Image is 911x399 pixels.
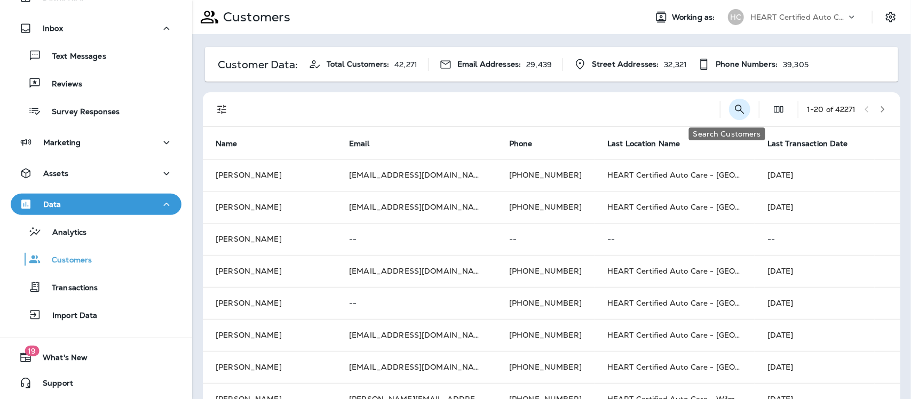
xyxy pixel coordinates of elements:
span: Email Addresses: [457,60,521,69]
div: Search Customers [689,127,765,140]
button: Marketing [11,132,181,153]
p: Customers [41,256,92,266]
span: Name [216,139,237,148]
p: -- [349,299,484,307]
button: Edit Fields [768,99,789,120]
button: Data [11,194,181,215]
button: Assets [11,163,181,184]
td: [EMAIL_ADDRESS][DOMAIN_NAME] [336,159,496,191]
span: Total Customers: [327,60,389,69]
div: 1 - 20 of 42271 [807,105,856,114]
p: Reviews [41,79,82,90]
td: [DATE] [755,319,900,351]
span: 19 [25,346,39,356]
button: Survey Responses [11,100,181,122]
button: Import Data [11,304,181,326]
button: Support [11,372,181,394]
span: Name [216,139,251,148]
button: Customers [11,248,181,270]
td: [EMAIL_ADDRESS][DOMAIN_NAME] [336,255,496,287]
span: Last Transaction Date [767,139,862,148]
p: Analytics [42,228,86,238]
p: Data [43,200,61,209]
button: Transactions [11,276,181,298]
p: HEART Certified Auto Care [750,13,846,21]
td: [DATE] [755,159,900,191]
td: [PERSON_NAME] [203,191,336,223]
p: Assets [43,169,68,178]
p: 29,439 [526,60,552,69]
p: Transactions [41,283,98,293]
button: Analytics [11,220,181,243]
p: -- [607,235,742,243]
span: Phone Numbers: [716,60,778,69]
span: HEART Certified Auto Care - [GEOGRAPHIC_DATA] [607,266,799,276]
span: Email [349,139,383,148]
span: HEART Certified Auto Care - [GEOGRAPHIC_DATA] [607,330,799,340]
button: 19What's New [11,347,181,368]
td: [DATE] [755,191,900,223]
span: Email [349,139,369,148]
p: Text Messages [42,52,106,62]
span: Last Location Name [607,139,680,148]
span: HEART Certified Auto Care - [GEOGRAPHIC_DATA] [607,202,799,212]
span: Street Addresses: [592,60,659,69]
p: -- [509,235,582,243]
button: Filters [211,99,233,120]
p: Customer Data: [218,60,298,69]
td: [DATE] [755,255,900,287]
p: 42,271 [394,60,417,69]
button: Settings [881,7,900,27]
td: [PHONE_NUMBER] [496,319,595,351]
button: Reviews [11,72,181,94]
td: [PHONE_NUMBER] [496,191,595,223]
span: Last Transaction Date [767,139,848,148]
td: [PERSON_NAME] [203,223,336,255]
p: -- [767,235,888,243]
span: Phone [509,139,546,148]
td: [EMAIL_ADDRESS][DOMAIN_NAME] [336,191,496,223]
p: Inbox [43,24,63,33]
td: [PERSON_NAME] [203,351,336,383]
p: Survey Responses [41,107,120,117]
p: Marketing [43,138,81,147]
div: HC [728,9,744,25]
button: Inbox [11,18,181,39]
p: -- [349,235,484,243]
td: [PERSON_NAME] [203,255,336,287]
td: [PHONE_NUMBER] [496,351,595,383]
td: [PERSON_NAME] [203,319,336,351]
span: What's New [32,353,88,366]
td: [DATE] [755,287,900,319]
p: Import Data [42,311,98,321]
td: [EMAIL_ADDRESS][DOMAIN_NAME] [336,351,496,383]
span: Last Location Name [607,139,694,148]
span: HEART Certified Auto Care - [GEOGRAPHIC_DATA] [607,298,799,308]
td: [EMAIL_ADDRESS][DOMAIN_NAME] [336,319,496,351]
button: Text Messages [11,44,181,67]
td: [DATE] [755,351,900,383]
p: Customers [219,9,290,25]
td: [PHONE_NUMBER] [496,159,595,191]
td: [PHONE_NUMBER] [496,287,595,319]
p: 39,305 [783,60,809,69]
td: [PERSON_NAME] [203,159,336,191]
span: Phone [509,139,533,148]
p: 32,321 [664,60,687,69]
td: [PERSON_NAME] [203,287,336,319]
span: Support [32,379,73,392]
td: [PHONE_NUMBER] [496,255,595,287]
span: HEART Certified Auto Care - [GEOGRAPHIC_DATA] [607,362,799,372]
span: Working as: [672,13,717,22]
span: HEART Certified Auto Care - [GEOGRAPHIC_DATA] [607,170,799,180]
button: Search Customers [729,99,750,120]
